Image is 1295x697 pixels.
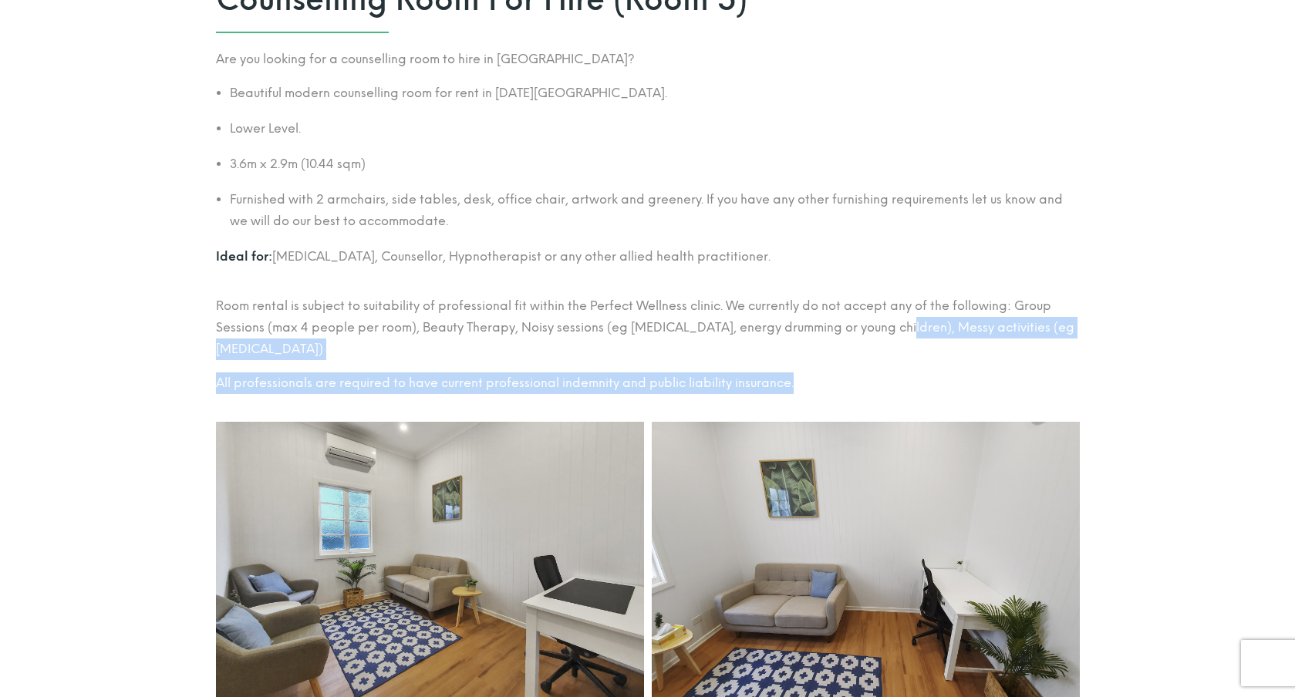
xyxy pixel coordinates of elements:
p: [MEDICAL_DATA], Counsellor, Hypnotherapist or any other allied health practitioner. [216,246,1080,268]
p: Room rental is subject to suitability of professional fit within the Perfect Wellness clinic. We ... [216,295,1080,360]
li: 3.6m x 2.9m (10.44 sqm) [230,153,1080,175]
p: All professionals are required to have current professional indemnity and public liability insura... [216,372,1080,394]
strong: Ideal for: [216,249,272,264]
p: Are you looking for a counselling room to hire in [GEOGRAPHIC_DATA]? [216,49,1080,70]
li: Beautiful modern counselling room for rent in [DATE][GEOGRAPHIC_DATA]. [230,82,1080,104]
li: Lower Level. [230,118,1080,140]
li: Furnished with 2 armchairs, side tables, desk, office chair, artwork and greenery. If you have an... [230,189,1080,232]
